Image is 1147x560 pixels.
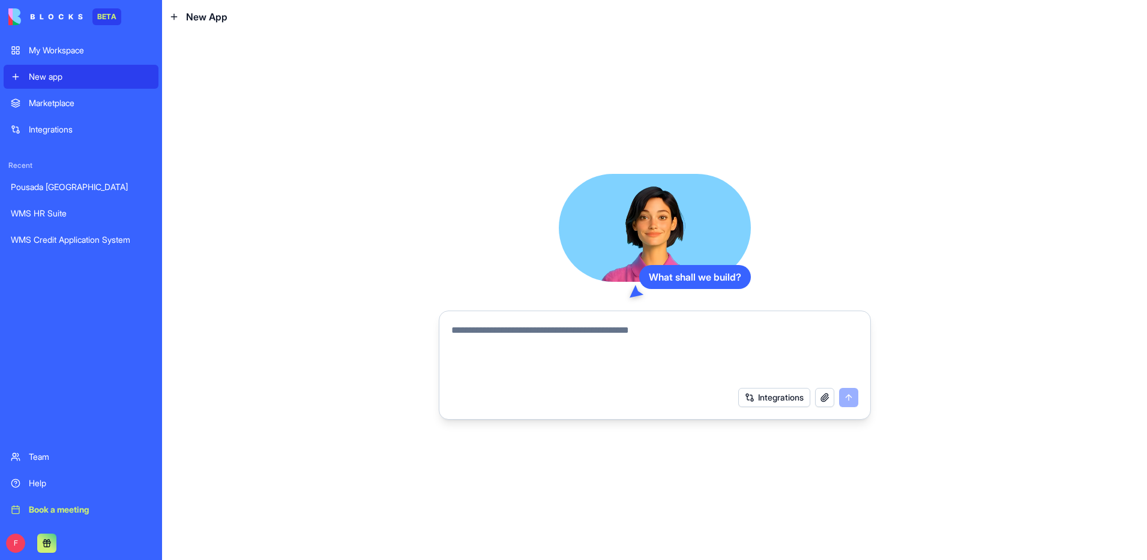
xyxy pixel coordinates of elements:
a: WMS Credit Application System [4,228,158,252]
a: My Workspace [4,38,158,62]
a: Integrations [4,118,158,141]
a: BETA [8,8,121,25]
a: New app [4,65,158,89]
a: Marketplace [4,91,158,115]
a: Team [4,445,158,469]
div: Team [29,451,151,463]
div: BETA [92,8,121,25]
div: WMS HR Suite [11,207,151,219]
img: logo [8,8,83,25]
div: Book a meeting [29,504,151,516]
div: New app [29,71,151,83]
div: Pousada [GEOGRAPHIC_DATA] [11,181,151,193]
a: Help [4,471,158,495]
a: WMS HR Suite [4,201,158,225]
div: Help [29,477,151,489]
div: Integrations [29,124,151,136]
span: F [6,534,25,553]
button: Integrations [738,388,810,407]
span: Recent [4,161,158,170]
div: What shall we build? [639,265,751,289]
a: Pousada [GEOGRAPHIC_DATA] [4,175,158,199]
span: New App [186,10,227,24]
div: My Workspace [29,44,151,56]
div: WMS Credit Application System [11,234,151,246]
div: Marketplace [29,97,151,109]
a: Book a meeting [4,498,158,522]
